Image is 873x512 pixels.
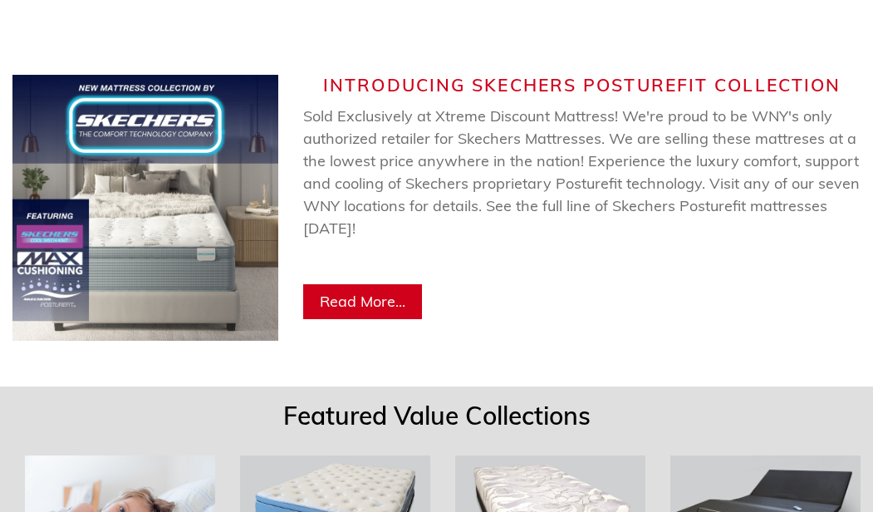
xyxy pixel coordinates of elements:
span: Read More... [320,292,405,311]
span: Sold Exclusively at Xtreme Discount Mattress! We're proud to be WNY's only authorized retailer fo... [303,106,860,283]
img: Skechers Web Banner (750 x 750 px) (2).jpg__PID:de10003e-3404-460f-8276-e05f03caa093 [12,75,278,341]
span: Introducing Skechers Posturefit Collection [323,74,841,96]
span: Featured Value Collections [283,400,591,431]
a: Read More... [303,284,422,319]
